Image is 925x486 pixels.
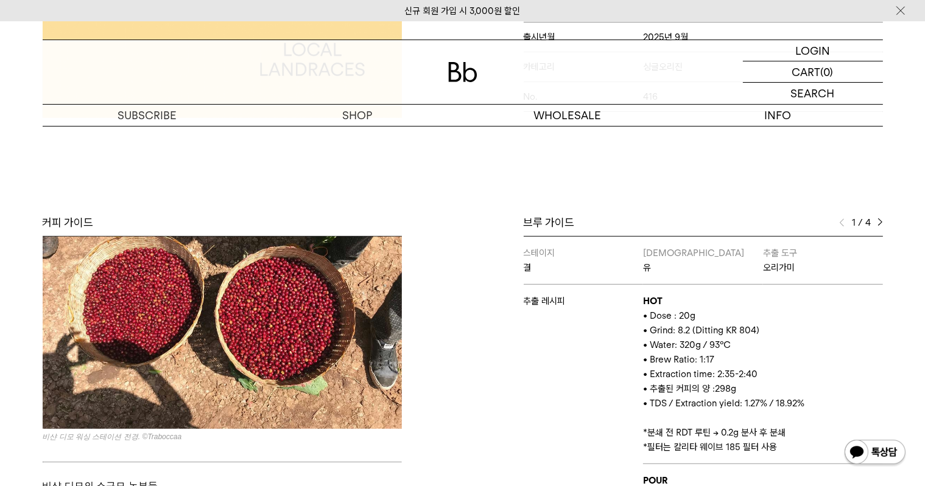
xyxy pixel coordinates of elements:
i: 비샨 디모 워싱 스테이션 전경. ©Traboccaa [43,432,182,441]
img: 카카오톡 채널 1:1 채팅 버튼 [843,439,907,468]
span: 추출 도구 [763,248,797,259]
span: 4 [866,215,871,230]
img: 0cd98b87432161be34992c5c4120afd9_141802.jpg [43,159,402,429]
p: WHOLESALE [463,105,673,126]
p: 유 [643,260,763,275]
b: POUR [643,475,667,486]
a: 신규 회원 가입 시 3,000원 할인 [405,5,521,16]
span: • Extraction time: 2:35-2:40 [643,369,758,380]
a: LOGIN [743,40,883,61]
span: • Brew Ratio: 1:17 [643,354,714,365]
span: / [859,215,863,230]
p: LOGIN [795,40,830,61]
span: [DEMOGRAPHIC_DATA] [643,248,744,259]
span: • TDS / Extraction yield: 1.27% / 18.92% [643,398,804,409]
p: INFO [673,105,883,126]
a: CART (0) [743,61,883,83]
a: SUBSCRIBE [43,105,253,126]
span: 스테이지 [524,248,555,259]
p: 결 [524,260,644,275]
span: *분쇄 전 RDT 루틴 → 0.2g 분사 후 분쇄 [643,427,786,438]
span: • Grind: 8.2 (Ditting KR 804) [643,325,759,336]
b: HOT [643,296,663,307]
span: 1 [851,215,856,230]
span: • Dose : 20g [643,310,695,321]
a: SHOP [253,105,463,126]
p: CART [792,61,821,82]
span: • 추출된 커피의 양 :298g [643,383,736,394]
p: 오리가미 [763,260,883,275]
p: (0) [821,61,834,82]
span: • Water: 320g / 93°C [643,339,731,350]
div: 브루 가이드 [524,215,883,230]
p: 필터는 칼리타 웨이브 185 필터 사용 [643,440,882,454]
p: SEARCH [791,83,835,104]
img: 로고 [448,62,477,82]
p: 추출 레시피 [524,294,644,308]
div: 커피 가이드 [43,215,402,230]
